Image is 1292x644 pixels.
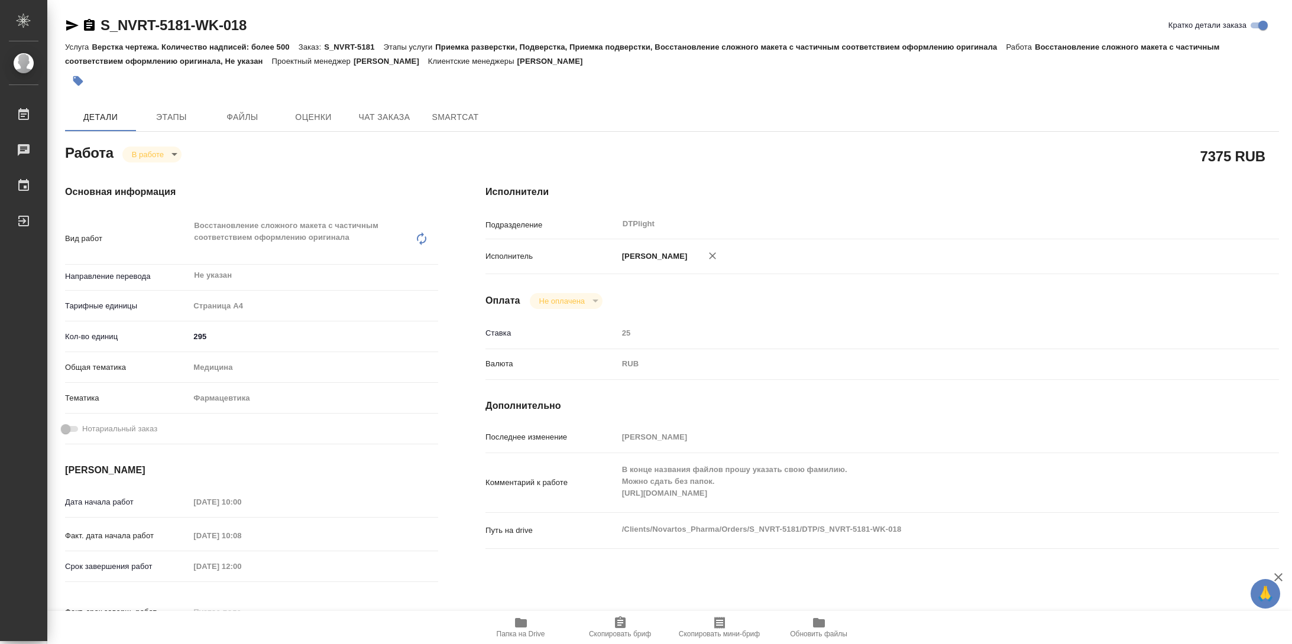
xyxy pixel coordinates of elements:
p: Тарифные единицы [65,300,189,312]
p: Исполнитель [485,251,618,262]
input: ✎ Введи что-нибудь [189,328,438,345]
div: RUB [618,354,1213,374]
p: Валюта [485,358,618,370]
p: Ставка [485,327,618,339]
span: Нотариальный заказ [82,423,157,435]
p: Вид работ [65,233,189,245]
span: Обновить файлы [790,630,847,638]
p: Факт. дата начала работ [65,530,189,542]
span: Чат заказа [356,110,413,125]
a: S_NVRT-5181-WK-018 [101,17,247,33]
p: Общая тематика [65,362,189,373]
p: Верстка чертежа. Количество надписей: более 500 [92,43,298,51]
h2: Работа [65,141,114,162]
button: В работе [128,149,167,160]
h4: Дополнительно [485,399,1279,413]
p: Направление перевода [65,271,189,282]
p: Заказ: [299,43,324,51]
span: Скопировать бриф [589,630,651,638]
p: Факт. срок заверш. работ [65,606,189,618]
div: Фармацевтика [189,388,438,408]
h4: Оплата [485,294,520,308]
span: Детали [72,110,129,125]
input: Пустое поле [189,603,293,620]
div: Страница А4 [189,296,438,316]
input: Пустое поле [618,428,1213,445]
button: Скопировать мини-бриф [670,611,769,644]
h4: Основная информация [65,185,438,199]
button: Добавить тэг [65,68,91,94]
p: Дата начала работ [65,496,189,508]
p: [PERSON_NAME] [517,57,592,66]
input: Пустое поле [618,324,1213,341]
p: [PERSON_NAME] [354,57,428,66]
textarea: /Clients/Novartos_Pharma/Orders/S_NVRT-5181/DTP/S_NVRT-5181-WK-018 [618,519,1213,539]
div: В работе [530,293,603,309]
button: Скопировать ссылку [82,18,96,32]
div: Медицина [189,357,438,378]
span: Этапы [143,110,200,125]
span: Папка на Drive [497,630,545,638]
p: [PERSON_NAME] [618,251,688,262]
h4: Исполнители [485,185,1279,199]
span: Скопировать мини-бриф [679,630,760,638]
input: Пустое поле [189,558,293,575]
p: Этапы услуги [384,43,436,51]
p: Путь на drive [485,525,618,536]
h4: [PERSON_NAME] [65,463,438,477]
h2: 7375 RUB [1200,146,1265,166]
p: Срок завершения работ [65,561,189,573]
button: Папка на Drive [471,611,571,644]
p: Услуга [65,43,92,51]
button: Обновить файлы [769,611,869,644]
span: Оценки [285,110,342,125]
p: Последнее изменение [485,431,618,443]
span: SmartCat [427,110,484,125]
button: 🙏 [1251,579,1280,609]
textarea: В конце названия файлов прошу указать свою фамилию. Можно сдать без папок. [URL][DOMAIN_NAME] [618,460,1213,503]
p: Тематика [65,392,189,404]
p: Кол-во единиц [65,331,189,343]
p: Проектный менеджер [272,57,354,66]
button: Удалить исполнителя [700,243,726,269]
span: Кратко детали заказа [1168,19,1246,31]
p: Приемка разверстки, Подверстка, Приемка подверстки, Восстановление сложного макета с частичным со... [435,43,1006,51]
button: Не оплачена [536,296,588,306]
input: Пустое поле [189,493,293,510]
span: Файлы [214,110,271,125]
button: Скопировать бриф [571,611,670,644]
p: S_NVRT-5181 [324,43,383,51]
p: Комментарий к работе [485,477,618,489]
span: 🙏 [1255,581,1275,606]
p: Клиентские менеджеры [428,57,517,66]
button: Скопировать ссылку для ЯМессенджера [65,18,79,32]
p: Подразделение [485,219,618,231]
input: Пустое поле [189,527,293,544]
p: Работа [1006,43,1035,51]
div: В работе [122,147,182,162]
